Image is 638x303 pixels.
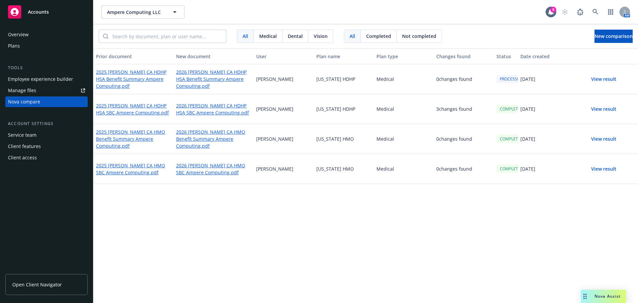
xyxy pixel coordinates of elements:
button: View result [581,102,627,116]
div: Medical [374,124,434,154]
span: Open Client Navigator [12,281,62,288]
a: 2026 [PERSON_NAME] CA HDHP HSA SBC Ampere Computing.pdf [176,102,251,116]
p: [PERSON_NAME] [256,135,293,142]
a: Manage files [5,85,88,96]
div: [US_STATE] HDHP [314,94,374,124]
div: [US_STATE] HMO [314,124,374,154]
div: Manage files [8,85,36,96]
a: Accounts [5,3,88,21]
div: Plans [8,41,20,51]
div: User [256,53,311,60]
div: Service team [8,130,37,140]
button: View result [581,162,627,176]
button: Status [494,48,518,64]
div: New document [176,53,251,60]
div: Client access [8,152,37,163]
p: 0 changes found [436,165,472,172]
button: Plan type [374,48,434,64]
span: Completed [366,33,391,40]
div: Medical [374,64,434,94]
button: Prior document [93,48,173,64]
a: 2025 [PERSON_NAME] CA HDHP HSA Benefit Summary Ampere Computing.pdf [96,69,171,89]
div: PROCESSING [496,75,527,83]
p: [DATE] [520,135,535,142]
a: Employee experience builder [5,74,88,84]
div: COMPLETED [496,105,527,113]
button: User [254,48,314,64]
span: Accounts [28,9,49,15]
div: Tools [5,65,88,71]
span: Not completed [402,33,436,40]
div: COMPLETED [496,135,527,143]
a: 2025 [PERSON_NAME] CA HDHP HSA SBC Ampere Computing.pdf [96,102,171,116]
div: [US_STATE] HDHP [314,64,374,94]
button: Changes found [434,48,494,64]
a: 2025 [PERSON_NAME] CA HMO Benefit Summary Ampere Computing.pdf [96,128,171,149]
div: Overview [8,29,29,40]
p: [PERSON_NAME] [256,76,293,82]
p: 0 changes found [436,76,472,82]
p: 3 changes found [436,105,472,112]
p: 0 changes found [436,135,472,142]
div: Date created [520,53,575,60]
span: Vision [314,33,328,40]
div: [US_STATE] HMO [314,154,374,184]
span: All [243,33,248,40]
a: Plans [5,41,88,51]
button: Nova Assist [581,290,626,303]
p: [PERSON_NAME] [256,165,293,172]
div: Medical [374,94,434,124]
a: 2026 [PERSON_NAME] CA HMO Benefit Summary Ampere Computing.pdf [176,128,251,149]
a: Client access [5,152,88,163]
p: [DATE] [520,105,535,112]
a: 2025 [PERSON_NAME] CA HMO SBC Ampere Computing.pdf [96,162,171,176]
p: [PERSON_NAME] [256,105,293,112]
span: All [350,33,355,40]
button: Date created [518,48,578,64]
a: Nova compare [5,96,88,107]
div: 9 [550,7,556,13]
svg: Search [103,34,108,39]
div: Plan type [376,53,431,60]
a: Overview [5,29,88,40]
span: New comparison [594,33,633,39]
button: View result [581,73,627,86]
div: Changes found [436,53,491,60]
div: Medical [374,154,434,184]
p: [DATE] [520,165,535,172]
p: [DATE] [520,76,535,82]
div: Drag to move [581,290,589,303]
span: Medical [259,33,277,40]
a: 2026 [PERSON_NAME] CA HMO SBC Ampere Computing.pdf [176,162,251,176]
div: Nova compare [8,96,40,107]
button: Ampere Computing LLC [101,5,184,19]
span: Nova Assist [594,293,621,299]
span: Ampere Computing LLC [107,9,164,16]
div: COMPLETED [496,165,527,173]
span: Dental [288,33,303,40]
button: Plan name [314,48,374,64]
a: Start snowing [558,5,572,19]
a: Client features [5,141,88,152]
div: Account settings [5,120,88,127]
a: Service team [5,130,88,140]
button: New document [173,48,254,64]
a: 2026 [PERSON_NAME] CA HDHP HSA Benefit Summary Ampere Computing.pdf [176,69,251,89]
a: Search [589,5,602,19]
div: Employee experience builder [8,74,73,84]
div: Prior document [96,53,171,60]
div: Client features [8,141,41,152]
input: Search by document, plan or user name... [108,30,226,43]
button: New comparison [594,30,633,43]
a: Report a Bug [574,5,587,19]
button: View result [581,132,627,146]
div: Status [496,53,515,60]
div: Plan name [316,53,371,60]
a: Switch app [604,5,617,19]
